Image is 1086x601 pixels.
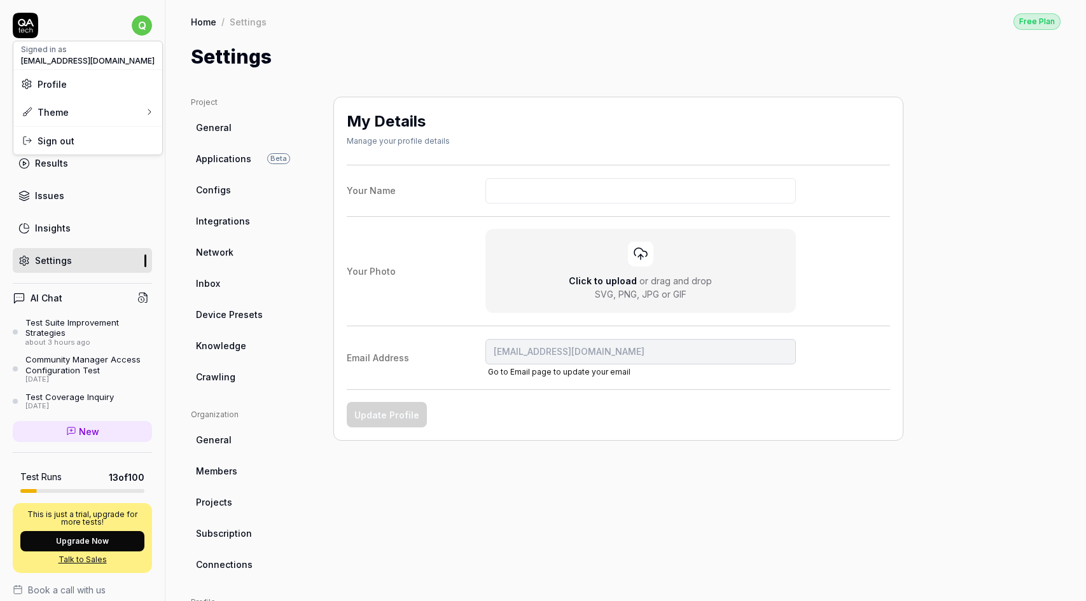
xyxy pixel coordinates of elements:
span: Profile [38,78,67,91]
div: Sign out [13,127,162,155]
span: Sign out [38,134,74,148]
div: Signed in as [21,44,155,55]
span: [EMAIL_ADDRESS][DOMAIN_NAME] [21,55,155,67]
div: Theme [21,106,69,119]
a: Profile [21,78,155,91]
